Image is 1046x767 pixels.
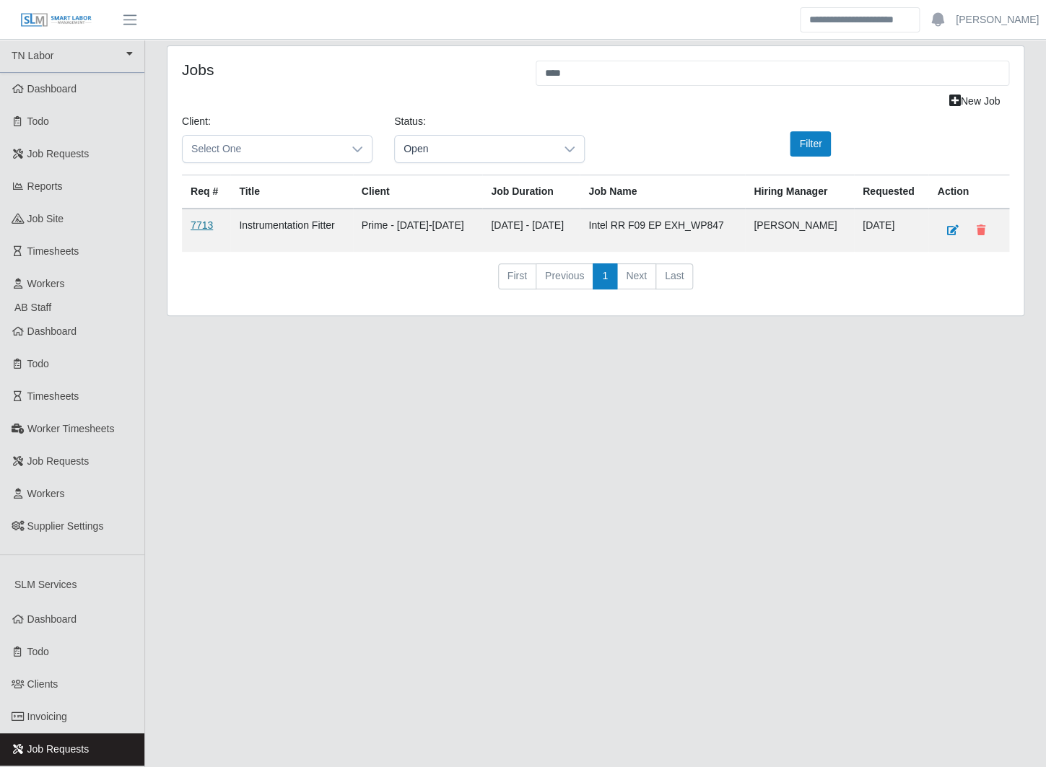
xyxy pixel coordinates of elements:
[353,175,483,209] th: Client
[790,131,831,157] button: Filter
[27,488,65,499] span: Workers
[182,263,1009,301] nav: pagination
[745,175,854,209] th: Hiring Manager
[191,219,213,231] a: 7713
[800,7,920,32] input: Search
[27,115,49,127] span: Todo
[27,520,104,532] span: Supplier Settings
[940,89,1009,114] a: New Job
[27,325,77,337] span: Dashboard
[854,175,929,209] th: Requested
[27,390,79,402] span: Timesheets
[27,613,77,625] span: Dashboard
[27,455,90,467] span: Job Requests
[482,209,580,252] td: [DATE] - [DATE]
[27,245,79,257] span: Timesheets
[482,175,580,209] th: Job Duration
[14,579,77,590] span: SLM Services
[27,148,90,159] span: Job Requests
[27,358,49,369] span: Todo
[14,302,51,313] span: AB Staff
[27,646,49,657] span: Todo
[27,180,63,192] span: Reports
[27,278,65,289] span: Workers
[395,136,555,162] span: Open
[745,209,854,252] td: [PERSON_NAME]
[580,209,745,252] td: Intel RR F09 EP EXH_WP847
[182,61,514,79] h4: Jobs
[182,114,211,129] label: Client:
[928,175,1009,209] th: Action
[27,711,67,722] span: Invoicing
[27,83,77,95] span: Dashboard
[580,175,745,209] th: Job Name
[230,175,352,209] th: Title
[27,678,58,690] span: Clients
[27,213,64,224] span: job site
[394,114,426,129] label: Status:
[956,12,1039,27] a: [PERSON_NAME]
[20,12,92,28] img: SLM Logo
[230,209,352,252] td: Instrumentation Fitter
[27,423,114,434] span: Worker Timesheets
[27,743,90,755] span: Job Requests
[353,209,483,252] td: Prime - [DATE]-[DATE]
[183,136,343,162] span: Select One
[854,209,929,252] td: [DATE]
[593,263,617,289] a: 1
[182,175,230,209] th: Req #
